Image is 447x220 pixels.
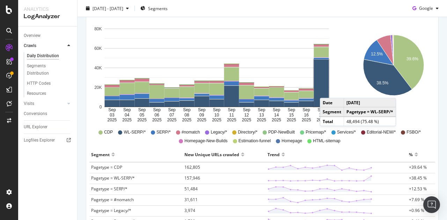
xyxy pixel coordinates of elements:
[182,117,192,122] text: 2025
[337,129,356,135] span: Services/*
[320,107,344,117] td: Segment
[288,108,295,113] text: Sep
[198,108,206,113] text: Sep
[287,117,296,122] text: 2025
[24,100,34,107] div: Visits
[184,207,195,213] span: 3,974
[24,110,72,117] a: Conversions
[91,175,135,181] span: Pagetype = WL-SERP/*
[419,5,433,11] span: Google
[24,123,72,131] a: URL Explorer
[184,138,227,144] span: Homepage-New-Builds
[110,113,115,117] text: 03
[410,3,441,14] button: Google
[91,197,134,203] span: Pagetype = #nomatch
[212,117,221,122] text: 2025
[24,32,41,39] div: Overview
[184,164,200,170] span: 162,805
[306,129,326,135] span: Pricemap/*
[27,80,51,87] div: HTTP Codes
[27,52,59,60] div: Daily Distribution
[211,129,227,135] span: Legacy/*
[94,26,102,31] text: 80K
[409,207,424,213] span: +0.96 %
[320,116,344,126] td: Total
[94,66,102,70] text: 40K
[167,117,177,122] text: 2025
[409,175,427,181] span: +38.45 %
[24,42,36,50] div: Crawls
[24,137,55,144] div: Logfiles Explorer
[304,113,309,117] text: 16
[91,186,127,192] span: Pagetype = SERP/*
[242,117,251,122] text: 2025
[409,197,424,203] span: +7.69 %
[184,113,189,117] text: 08
[199,113,204,117] text: 09
[243,108,250,113] text: Sep
[406,129,421,135] span: FSBO/*
[227,117,236,122] text: 2025
[409,186,427,192] span: +12.53 %
[409,149,413,160] div: %
[92,18,341,123] div: A chart.
[303,108,310,113] text: Sep
[238,129,257,135] span: Directory/*
[83,3,132,14] button: [DATE] - [DATE]
[108,117,117,122] text: 2025
[320,98,344,107] td: Date
[344,98,396,107] td: [DATE]
[94,85,102,90] text: 20K
[27,90,46,97] div: Resources
[239,138,271,144] span: Estimation-funnel
[155,113,160,117] text: 06
[344,107,396,117] td: Pagetype = WL-SERP/*
[268,149,280,160] div: Trend
[273,108,280,113] text: Sep
[259,113,264,117] text: 13
[182,129,200,135] span: #nomatch
[91,207,131,213] span: Pagetype = Legacy/*
[27,90,72,97] a: Resources
[153,108,161,113] text: Sep
[183,108,191,113] text: Sep
[125,113,130,117] text: 04
[24,32,72,39] a: Overview
[27,52,72,60] a: Daily Distribution
[108,108,116,113] text: Sep
[289,113,294,117] text: 15
[91,149,110,160] div: Segment
[24,100,65,107] a: Visits
[268,129,295,135] span: PDP-NewBuilt
[228,108,236,113] text: Sep
[409,164,427,170] span: +39.64 %
[27,62,66,77] div: Segments Distribution
[274,113,279,117] text: 14
[156,129,171,135] span: SERP/*
[313,138,340,144] span: HTML-sitemap
[214,113,219,117] text: 10
[24,110,47,117] div: Conversions
[423,196,440,213] div: Open Intercom Messenger
[24,13,72,21] div: LogAnalyzer
[152,117,162,122] text: 2025
[122,117,132,122] text: 2025
[100,105,102,109] text: 0
[367,129,396,135] span: Editorial-NEW/*
[356,18,432,123] svg: A chart.
[24,6,72,13] div: Analytics
[317,117,326,122] text: 2025
[138,108,146,113] text: Sep
[27,62,72,77] a: Segments Distribution
[93,5,123,11] span: [DATE] - [DATE]
[169,113,174,117] text: 07
[258,108,265,113] text: Sep
[24,137,72,144] a: Logfiles Explorer
[123,108,131,113] text: Sep
[137,117,147,122] text: 2025
[94,46,102,51] text: 60K
[281,138,302,144] span: Homepage
[138,3,170,14] button: Segments
[257,117,266,122] text: 2025
[184,175,200,181] span: 157,946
